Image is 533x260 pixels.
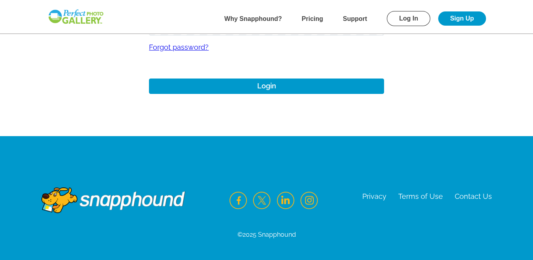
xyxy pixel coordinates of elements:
img: LinkedIn Icon [277,180,294,209]
img: Twitter Icon [253,180,271,209]
img: Instagram Icon [300,180,318,209]
img: Footer Logo [41,176,185,213]
button: Login [149,79,384,94]
a: Contact Us [455,192,492,200]
a: Log In [387,11,430,26]
a: Terms of Use [398,192,443,200]
a: Sign Up [438,11,486,26]
img: Facebook Icon [230,180,247,209]
img: Snapphound Logo [47,9,104,25]
div: ©2025 Snapphound [41,229,492,241]
a: Support [343,15,367,22]
a: Forgot password? [149,36,384,59]
a: Pricing [302,15,323,22]
a: Why Snapphound? [224,15,282,22]
a: Privacy [362,192,386,200]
